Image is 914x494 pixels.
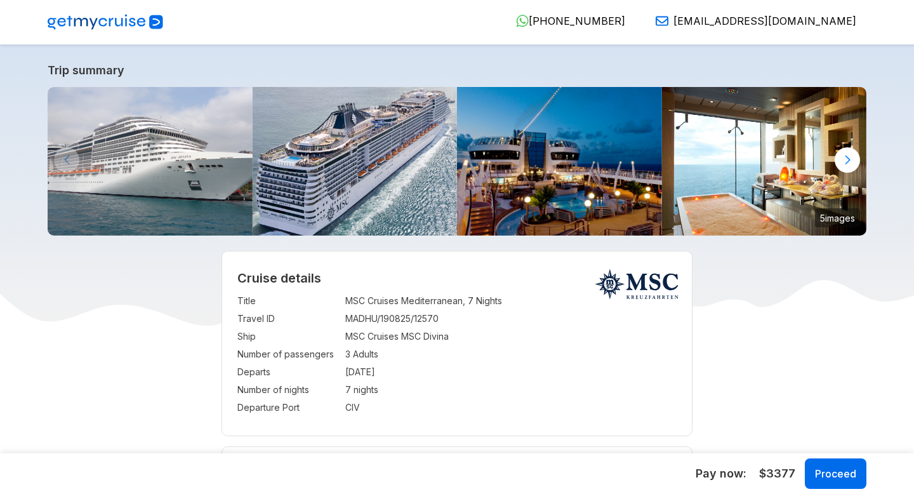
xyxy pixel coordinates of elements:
td: Departure Port [237,399,339,417]
td: : [339,310,345,328]
h2: Cruise details [237,270,677,286]
img: di_public_area_aurea_spa_03.jpg [662,87,867,236]
td: 7 nights [345,381,677,399]
img: MSC_Divina_a_Istanbul.JPG [48,87,253,236]
td: [DATE] [345,363,677,381]
td: : [339,399,345,417]
td: : [339,328,345,345]
span: [PHONE_NUMBER] [529,15,625,27]
td: : [339,345,345,363]
img: tritone-bar_msc-divina.jpg [457,87,662,236]
small: 5 images [815,208,860,227]
td: : [339,363,345,381]
td: : [339,381,345,399]
td: : [339,292,345,310]
td: Title [237,292,339,310]
td: 3 Adults [345,345,677,363]
a: [EMAIL_ADDRESS][DOMAIN_NAME] [646,15,856,27]
button: Proceed [805,458,866,489]
td: Number of passengers [237,345,339,363]
h5: Pay now: [696,466,746,481]
td: Number of nights [237,381,339,399]
td: Travel ID [237,310,339,328]
td: CIV [345,399,677,417]
img: Email [656,15,668,27]
span: $3377 [759,465,795,482]
img: WhatsApp [516,15,529,27]
td: MSC Cruises MSC Divina [345,328,677,345]
td: MSC Cruises Mediterranean, 7 Nights [345,292,677,310]
td: Ship [237,328,339,345]
td: Departs [237,363,339,381]
td: MADHU/190825/12570 [345,310,677,328]
a: Trip summary [48,63,866,77]
a: [PHONE_NUMBER] [506,15,625,27]
img: 549-e07f0ca837f9.jpg [253,87,458,236]
span: [EMAIL_ADDRESS][DOMAIN_NAME] [673,15,856,27]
